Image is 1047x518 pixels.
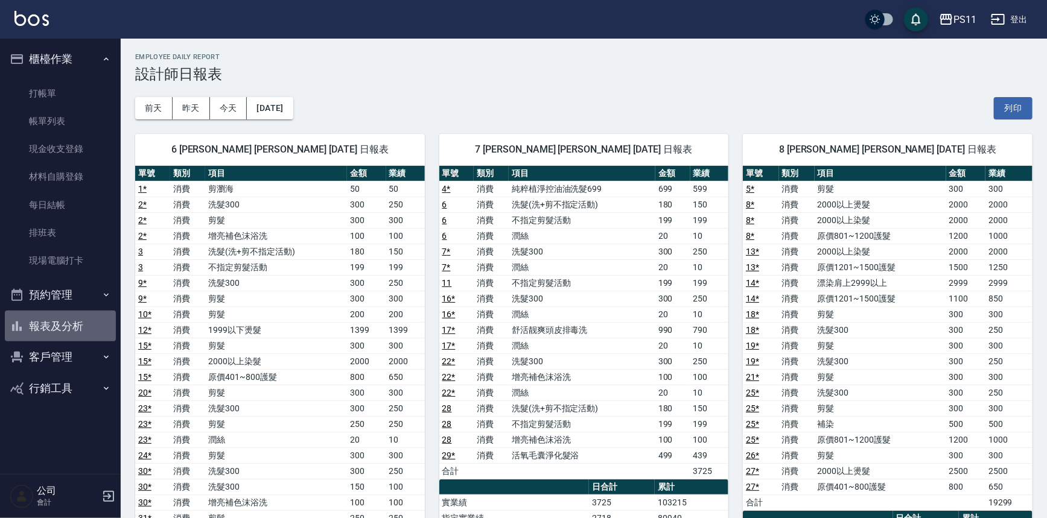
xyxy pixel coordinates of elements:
td: 300 [985,400,1033,416]
td: 消費 [474,244,509,259]
button: 前天 [135,97,173,119]
td: 2000以上燙髮 [815,463,946,479]
td: 消費 [474,432,509,447]
td: 消費 [779,479,815,494]
h5: 公司 [37,485,98,497]
td: 消費 [474,416,509,432]
td: 消費 [779,322,815,338]
td: 150 [347,479,386,494]
td: 1200 [946,228,985,244]
td: 250 [386,275,425,291]
td: 消費 [779,447,815,463]
td: 消費 [170,181,205,197]
td: 103215 [655,494,728,510]
td: 增亮補色沫浴洗 [509,432,655,447]
th: 業績 [690,166,729,182]
td: 10 [690,259,729,275]
td: 200 [347,306,386,322]
td: 洗髮300 [509,353,655,369]
td: 250 [985,385,1033,400]
td: 10 [690,306,729,322]
td: 800 [347,369,386,385]
td: 2500 [985,463,1033,479]
td: 洗髮300 [815,322,946,338]
td: 原價401~800護髮 [815,479,946,494]
button: 預約管理 [5,279,116,311]
td: 消費 [170,400,205,416]
td: 消費 [170,306,205,322]
button: 客戶管理 [5,341,116,373]
td: 剪瀏海 [205,181,347,197]
td: 潤絲 [509,228,655,244]
td: 300 [386,385,425,400]
td: 300 [386,447,425,463]
td: 2500 [946,463,985,479]
td: 650 [985,479,1033,494]
td: 180 [655,197,690,212]
td: 消費 [474,306,509,322]
td: 原價801~1200護髮 [815,228,946,244]
td: 不指定剪髮活動 [205,259,347,275]
td: 20 [655,338,690,353]
td: 439 [690,447,729,463]
td: 990 [655,322,690,338]
td: 499 [655,447,690,463]
td: 180 [655,400,690,416]
td: 補染 [815,416,946,432]
td: 199 [690,416,729,432]
td: 100 [386,494,425,510]
td: 20 [655,385,690,400]
button: 列印 [994,97,1033,119]
td: 消費 [170,212,205,228]
td: 100 [690,432,729,447]
td: 250 [386,416,425,432]
td: 199 [655,275,690,291]
td: 消費 [779,181,815,197]
td: 增亮補色沫浴洗 [205,228,347,244]
td: 消費 [170,494,205,510]
td: 洗髮300 [509,244,655,259]
td: 1000 [985,228,1033,244]
td: 20 [347,432,386,447]
td: 250 [690,244,729,259]
th: 累計 [655,479,728,495]
th: 項目 [815,166,946,182]
td: 消費 [170,479,205,494]
td: 純粹植淨控油油洗髮699 [509,181,655,197]
td: 50 [347,181,386,197]
td: 消費 [474,181,509,197]
td: 消費 [170,228,205,244]
td: 300 [655,353,690,369]
td: 消費 [474,369,509,385]
td: 剪髮 [205,291,347,306]
a: 3 [138,262,143,272]
td: 消費 [170,416,205,432]
td: 消費 [474,322,509,338]
button: 櫃檯作業 [5,43,116,75]
button: 昨天 [173,97,210,119]
td: 洗髮300 [205,275,347,291]
td: 原價1201~1500護髮 [815,259,946,275]
td: 199 [655,416,690,432]
a: 28 [442,435,452,444]
h2: Employee Daily Report [135,53,1033,61]
td: 不指定剪髮活動 [509,212,655,228]
td: 消費 [474,197,509,212]
td: 800 [946,479,985,494]
td: 100 [690,369,729,385]
td: 199 [655,212,690,228]
a: 打帳單 [5,80,116,107]
td: 100 [655,369,690,385]
td: 消費 [170,291,205,306]
td: 300 [386,291,425,306]
td: 10 [386,432,425,447]
td: 2000以上染髮 [815,212,946,228]
td: 剪髮 [815,338,946,353]
h3: 設計師日報表 [135,66,1033,83]
td: 300 [985,181,1033,197]
button: [DATE] [247,97,293,119]
td: 1250 [985,259,1033,275]
td: 漂染肩上2999以上 [815,275,946,291]
td: 500 [985,416,1033,432]
td: 180 [347,244,386,259]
